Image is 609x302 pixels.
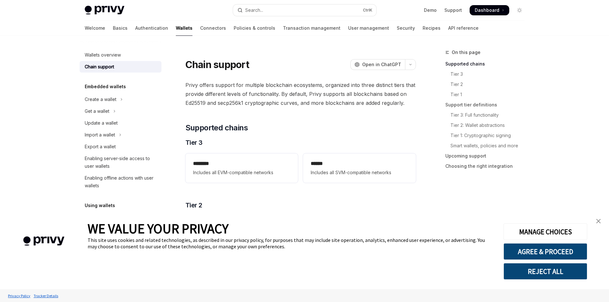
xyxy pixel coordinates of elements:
a: Policies & controls [234,20,275,36]
h5: Using wallets [85,202,115,209]
a: Support [444,7,462,13]
span: On this page [452,49,480,56]
a: Support tier definitions [445,100,530,110]
button: Toggle Get a wallet section [80,105,161,117]
a: Tracker Details [32,290,60,301]
a: Welcome [85,20,105,36]
div: Get a wallet [85,107,109,115]
span: Ctrl K [363,8,372,13]
a: API reference [448,20,479,36]
a: Wallets overview [80,49,161,61]
div: Update a wallet [85,119,118,127]
span: Tier 2 [185,201,202,210]
a: Dashboard [470,5,509,15]
a: Upcoming support [445,151,530,161]
button: REJECT ALL [504,263,587,280]
div: Wallets overview [85,51,121,59]
span: Dashboard [475,7,499,13]
a: **** *Includes all SVM-compatible networks [303,153,416,183]
div: Create a wallet [85,96,116,103]
a: close banner [592,215,605,228]
a: Enabling server-side access to user wallets [80,153,161,172]
a: Supported chains [445,59,530,69]
span: Includes all SVM-compatible networks [311,169,408,176]
div: This site uses cookies and related technologies, as described in our privacy policy, for purposes... [88,237,494,250]
span: Open in ChatGPT [362,61,401,68]
a: Basics [113,20,128,36]
span: WE VALUE YOUR PRIVACY [88,220,229,237]
a: Tier 3 [445,69,530,79]
button: Toggle Import a wallet section [80,129,161,141]
h5: Embedded wallets [85,83,126,90]
a: Connectors [200,20,226,36]
a: User management [348,20,389,36]
a: Privacy Policy [6,290,32,301]
h1: Chain support [185,59,249,70]
div: Export a wallet [85,143,116,151]
a: Export a wallet [80,141,161,152]
a: Transaction management [283,20,340,36]
a: Tier 2: Wallet abstractions [445,120,530,130]
div: Enabling offline actions with user wallets [85,174,158,190]
a: Smart wallets, policies and more [445,141,530,151]
button: AGREE & PROCEED [504,243,587,260]
a: Tier 3: Full functionality [445,110,530,120]
a: Update a wallet [80,117,161,129]
span: Tier 3 [185,138,203,147]
a: **** ***Includes all EVM-compatible networks [185,153,298,183]
button: Toggle Create a wallet section [80,94,161,105]
img: light logo [85,6,124,15]
span: Privy offers support for multiple blockchain ecosystems, organized into three distinct tiers that... [185,81,416,107]
a: Authentication [135,20,168,36]
a: Chain support [80,61,161,73]
span: Supported chains [185,123,248,133]
button: Open search [233,4,376,16]
button: Open in ChatGPT [350,59,405,70]
a: Security [397,20,415,36]
div: Search... [245,6,263,14]
a: Recipes [423,20,441,36]
a: Tier 2 [445,79,530,89]
img: close banner [596,219,601,223]
img: company logo [10,227,78,255]
a: Tier 1: Cryptographic signing [445,130,530,141]
div: Enabling server-side access to user wallets [85,155,158,170]
a: Tier 1 [445,89,530,100]
div: Import a wallet [85,131,115,139]
a: Enabling offline actions with user wallets [80,172,161,191]
button: MANAGE CHOICES [504,223,587,240]
button: Toggle dark mode [514,5,525,15]
div: Chain support [85,63,114,71]
a: Demo [424,7,437,13]
span: Includes all EVM-compatible networks [193,169,290,176]
a: Wallets [176,20,192,36]
a: Choosing the right integration [445,161,530,171]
